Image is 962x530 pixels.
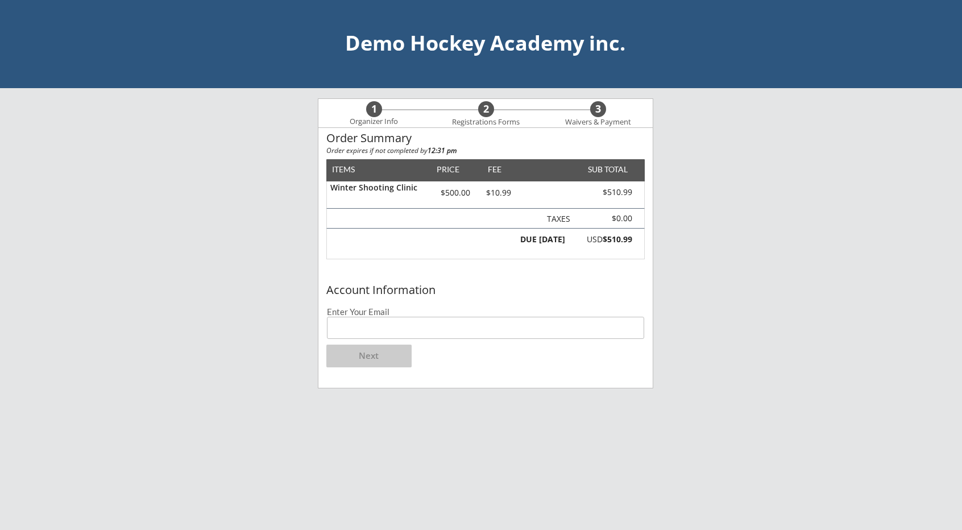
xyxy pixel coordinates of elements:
[330,184,426,192] div: Winter Shooting Clinic
[327,308,645,316] div: Enter Your Email
[518,235,565,243] div: DUE [DATE]
[326,345,412,367] button: Next
[432,189,480,197] div: $500.00
[366,103,382,115] div: 1
[542,215,570,223] div: Taxes not charged on the fee
[571,235,632,243] div: USD
[326,132,645,144] div: Order Summary
[332,165,372,173] div: ITEMS
[590,103,606,115] div: 3
[603,234,632,245] strong: $510.99
[343,117,405,126] div: Organizer Info
[428,146,457,155] strong: 12:31 pm
[11,33,959,53] div: Demo Hockey Academy inc.
[326,284,645,296] div: Account Information
[480,189,518,197] div: $10.99
[478,103,494,115] div: 2
[568,188,632,197] div: $510.99
[573,213,632,224] div: Taxes not charged on the fee
[447,118,525,127] div: Registrations Forms
[480,165,509,173] div: FEE
[326,147,645,154] div: Order expires if not completed by
[583,165,628,173] div: SUB TOTAL
[542,215,570,223] div: TAXES
[573,213,632,224] div: $0.00
[432,165,465,173] div: PRICE
[559,118,637,127] div: Waivers & Payment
